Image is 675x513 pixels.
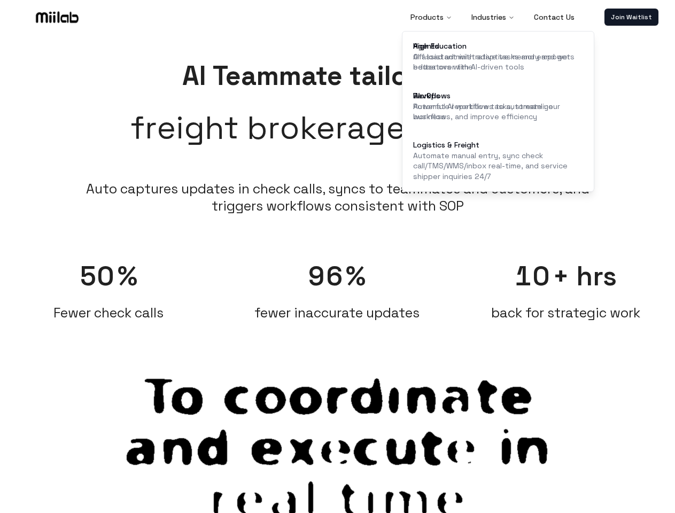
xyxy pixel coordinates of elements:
img: Logo [34,9,81,25]
li: Auto captures updates in check calls, syncs to teammates and customers, and triggers workflows co... [80,180,595,214]
span: freight brokerage and 3PL [130,104,545,152]
span: AI Teammate tailored for [182,59,493,93]
span: fewer inaccurate updates [254,304,420,321]
span: % [118,259,137,293]
span: back for strategic work [491,304,640,321]
span: % [346,259,366,293]
nav: Main [402,6,583,28]
span: Superpower for brokers and 3PL [97,371,578,474]
span: 96 [308,259,344,293]
span: 10 [515,259,550,293]
span: + hrs [553,259,617,293]
a: Contact Us [525,6,583,28]
button: Industries [463,6,523,28]
button: Products [402,6,461,28]
a: Join Waitlist [604,9,658,26]
span: 50 [80,259,115,293]
a: Logo [17,9,97,25]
